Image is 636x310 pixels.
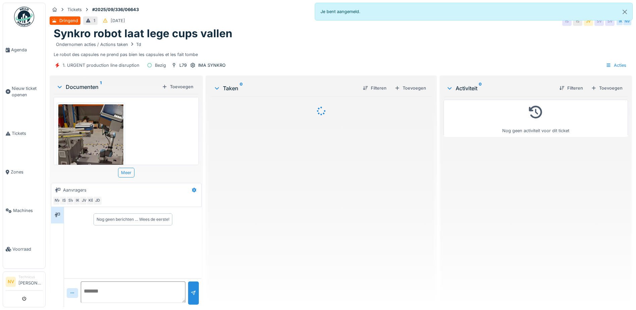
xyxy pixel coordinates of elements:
[3,191,45,230] a: Machines
[67,6,82,13] div: Tickets
[66,196,75,205] div: SV
[446,84,554,92] div: Activiteit
[603,60,629,70] div: Acties
[198,62,226,68] div: IMA SYNKRO
[59,17,78,24] div: Dringend
[616,16,625,26] div: IK
[155,62,166,68] div: Bezig
[111,17,125,24] div: [DATE]
[86,196,96,205] div: KE
[18,274,43,289] li: [PERSON_NAME]
[12,246,43,252] span: Voorraad
[94,17,95,24] div: 1
[18,274,43,279] div: Technicus
[3,69,45,114] a: Nieuw ticket openen
[97,216,169,222] div: Nog geen berichten … Wees de eerste!
[90,6,141,13] strong: #2025/09/336/06643
[573,16,582,26] div: IS
[315,3,633,20] div: Je bent aangemeld.
[56,41,141,48] div: Ondernomen acties / Actions taken Td
[73,196,82,205] div: IK
[584,16,593,26] div: JV
[179,62,187,68] div: L79
[214,84,357,92] div: Taken
[100,83,102,91] sup: 1
[79,196,89,205] div: JV
[594,16,604,26] div: SV
[59,196,69,205] div: IS
[63,62,139,68] div: 1. URGENT production line disruption
[6,274,43,291] a: NV Technicus[PERSON_NAME]
[6,277,16,287] li: NV
[3,230,45,268] a: Voorraad
[360,84,389,93] div: Filteren
[623,16,632,26] div: NV
[557,84,586,93] div: Filteren
[617,3,632,21] button: Close
[12,85,43,98] span: Nieuw ticket openen
[3,114,45,153] a: Tickets
[392,84,429,93] div: Toevoegen
[479,84,482,92] sup: 0
[11,169,43,175] span: Zones
[13,207,43,214] span: Machines
[54,40,628,58] div: Le robot des capsules ne prend pas bien les capsules et les fait tombe
[93,196,102,205] div: JD
[448,103,624,134] div: Nog geen activiteit voor dit ticket
[3,31,45,69] a: Agenda
[14,7,34,27] img: Badge_color-CXgf-gQk.svg
[605,16,615,26] div: SV
[588,84,625,93] div: Toevoegen
[58,104,123,245] img: d4xmozs5gfecawgxmrgvmayuqj7p
[63,187,86,193] div: Aanvragers
[118,168,134,177] div: Meer
[53,196,62,205] div: NV
[562,16,572,26] div: IS
[11,47,43,53] span: Agenda
[54,27,232,40] h1: Synkro robot laat lege cups vallen
[3,153,45,191] a: Zones
[12,130,43,137] span: Tickets
[240,84,243,92] sup: 0
[159,82,196,91] div: Toevoegen
[56,83,159,91] div: Documenten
